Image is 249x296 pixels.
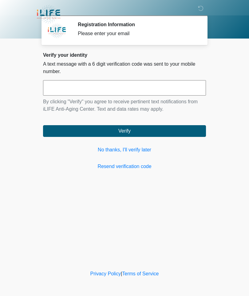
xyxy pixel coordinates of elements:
[78,30,197,37] div: Please enter your email
[90,271,121,276] a: Privacy Policy
[121,271,122,276] a: |
[43,98,206,113] p: By clicking "Verify" you agree to receive pertinent text notifications from iLIFE Anti-Aging Cent...
[43,125,206,137] button: Verify
[48,22,66,40] img: Agent Avatar
[43,52,206,58] h2: Verify your identity
[122,271,159,276] a: Terms of Service
[43,60,206,75] p: A text message with a 6 digit verification code was sent to your mobile number.
[37,5,60,24] img: iLIFE Anti-Aging Center Logo
[43,146,206,154] a: No thanks, I'll verify later
[43,163,206,170] a: Resend verification code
